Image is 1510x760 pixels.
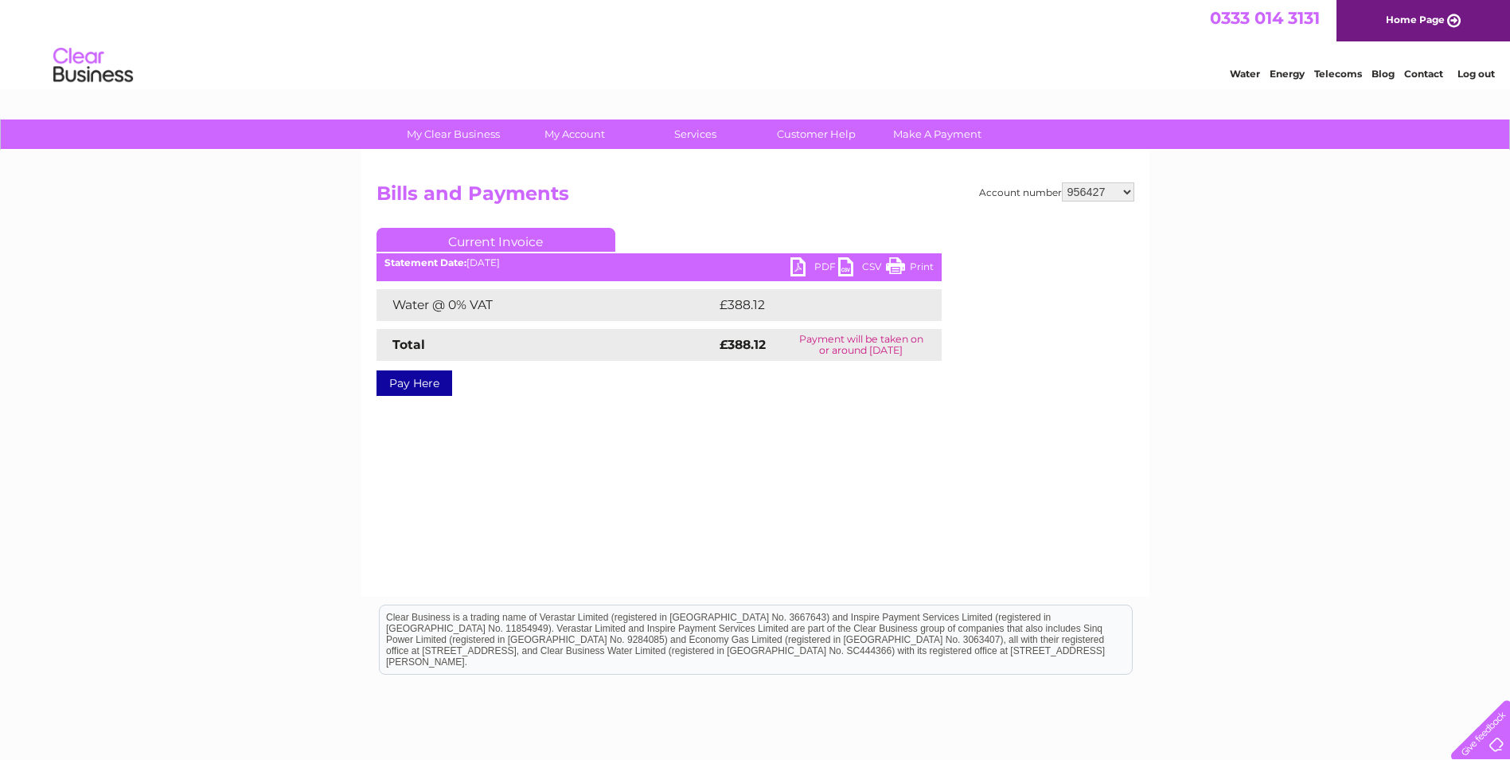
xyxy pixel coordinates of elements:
h2: Bills and Payments [377,182,1134,213]
div: Clear Business is a trading name of Verastar Limited (registered in [GEOGRAPHIC_DATA] No. 3667643... [380,9,1132,77]
b: Statement Date: [384,257,466,268]
a: Services [630,119,761,149]
img: logo.png [53,41,134,90]
a: Make A Payment [872,119,1003,149]
strong: £388.12 [720,337,766,352]
a: Blog [1371,68,1395,80]
a: Energy [1270,68,1305,80]
a: Water [1230,68,1260,80]
a: PDF [790,257,838,280]
a: Telecoms [1314,68,1362,80]
strong: Total [392,337,425,352]
a: Print [886,257,934,280]
td: Payment will be taken on or around [DATE] [781,329,941,361]
a: Current Invoice [377,228,615,252]
td: Water @ 0% VAT [377,289,716,321]
a: Contact [1404,68,1443,80]
div: Account number [979,182,1134,202]
td: £388.12 [716,289,912,321]
a: My Account [509,119,640,149]
a: Pay Here [377,370,452,396]
a: 0333 014 3131 [1210,8,1320,28]
a: Log out [1457,68,1495,80]
a: Customer Help [751,119,882,149]
div: [DATE] [377,257,942,268]
a: CSV [838,257,886,280]
a: My Clear Business [388,119,519,149]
